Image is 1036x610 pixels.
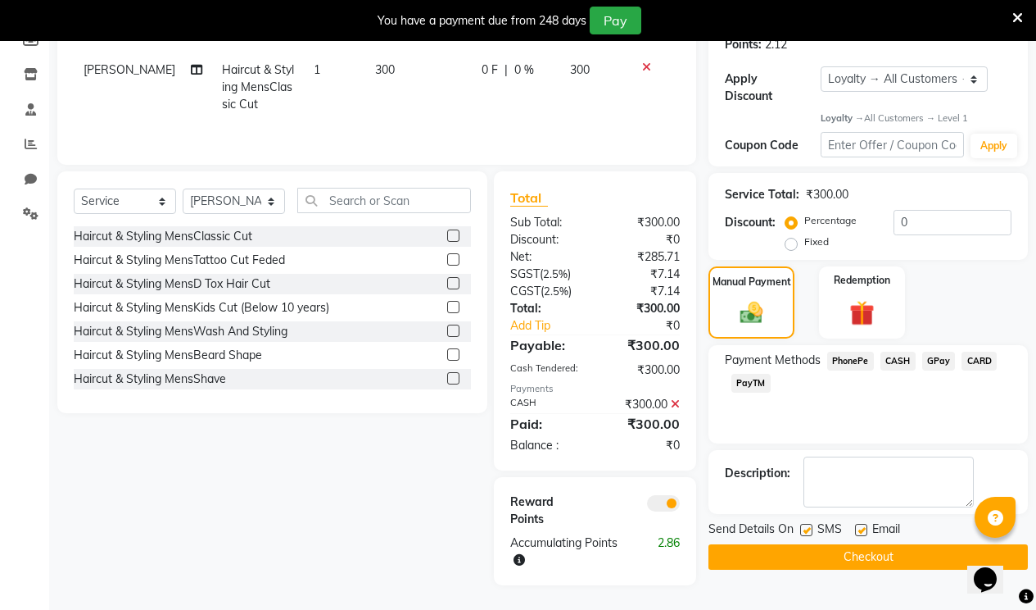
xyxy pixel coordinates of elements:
[498,437,595,454] div: Balance :
[74,228,252,245] div: Haircut & Styling MensClassic Cut
[804,213,857,228] label: Percentage
[570,62,590,77] span: 300
[510,382,680,396] div: Payments
[725,465,790,482] div: Description:
[297,188,471,213] input: Search or Scan
[498,248,595,266] div: Net:
[510,266,540,281] span: SGST
[595,414,692,434] div: ₹300.00
[498,317,611,335] a: Add Tip
[504,61,508,79] span: |
[510,189,548,207] span: Total
[827,352,874,371] span: PhonePe
[595,248,692,266] div: ₹285.71
[821,112,1011,125] div: All Customers → Level 1
[595,396,692,413] div: ₹300.00
[595,283,692,300] div: ₹7.14
[498,535,644,569] div: Accumulating Points
[804,234,829,249] label: Fixed
[498,414,595,434] div: Paid:
[842,298,882,328] img: _gift.svg
[595,335,692,355] div: ₹300.00
[498,214,595,231] div: Sub Total:
[725,352,821,369] span: Payment Methods
[970,134,1017,158] button: Apply
[498,396,595,413] div: CASH
[84,62,175,77] span: [PERSON_NAME]
[74,299,329,316] div: Haircut & Styling MensKids Cut (Below 10 years)
[733,299,771,325] img: _cash.svg
[880,352,916,371] span: CASH
[806,186,848,203] div: ₹300.00
[817,521,842,541] span: SMS
[590,7,641,34] button: Pay
[725,71,821,105] div: Apply Discount
[595,214,692,231] div: ₹300.00
[821,112,864,124] strong: Loyalty →
[595,362,692,379] div: ₹300.00
[708,544,1028,570] button: Checkout
[961,352,997,371] span: CARD
[713,275,791,289] label: Manual Payment
[725,214,776,231] div: Discount:
[74,347,262,364] div: Haircut & Styling MensBeard Shape
[872,521,900,541] span: Email
[967,544,1020,594] iframe: chat widget
[498,283,595,300] div: ( )
[595,437,692,454] div: ₹0
[498,494,595,528] div: Reward Points
[595,231,692,248] div: ₹0
[74,371,226,388] div: Haircut & Styling MensShave
[834,273,890,288] label: Redemption
[725,36,762,53] div: Points:
[544,285,568,298] span: 2.5%
[644,535,692,569] div: 2.86
[595,266,692,283] div: ₹7.14
[725,186,799,203] div: Service Total:
[725,137,821,154] div: Coupon Code
[74,275,270,293] div: Haircut & Styling MensD Tox Hair Cut
[482,61,498,79] span: 0 F
[595,300,692,317] div: ₹300.00
[222,62,294,112] span: Haircut & Styling MensClassic Cut
[498,231,595,248] div: Discount:
[498,300,595,317] div: Total:
[74,323,287,340] div: Haircut & Styling MensWash And Styling
[498,362,595,379] div: Cash Tendered:
[731,374,771,393] span: PayTM
[74,252,285,269] div: Haircut & Styling MensTattoo Cut Feded
[922,352,956,371] span: GPay
[708,521,794,541] span: Send Details On
[498,335,595,355] div: Payable:
[378,12,586,30] div: You have a payment due from 248 days
[765,36,787,53] div: 2.12
[821,132,964,157] input: Enter Offer / Coupon Code
[611,317,692,335] div: ₹0
[375,62,395,77] span: 300
[543,267,568,280] span: 2.5%
[510,284,541,298] span: CGST
[498,266,595,283] div: ( )
[314,62,320,77] span: 1
[514,61,534,79] span: 0 %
